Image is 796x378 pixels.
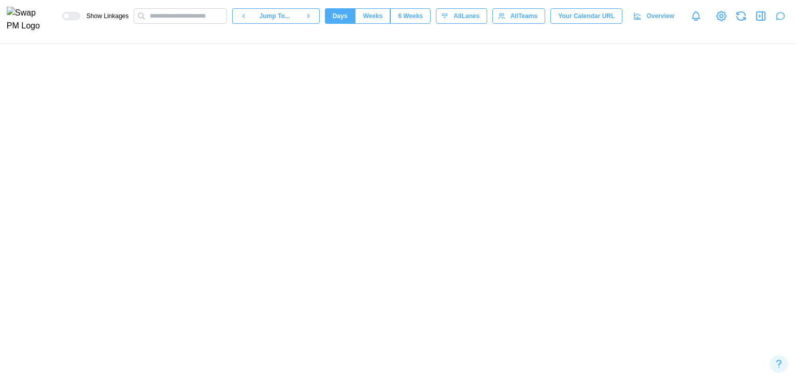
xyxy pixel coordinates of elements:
[628,8,682,24] a: Overview
[558,9,615,23] span: Your Calendar URL
[390,8,431,24] button: 6 Weeks
[453,9,479,23] span: All Lanes
[734,9,748,23] button: Refresh Grid
[436,8,487,24] button: AllLanes
[754,9,768,23] button: Close Drawer
[550,8,622,24] button: Your Calendar URL
[7,7,49,33] img: Swap PM Logo
[773,9,788,23] button: Open project assistant
[355,8,390,24] button: Weeks
[647,9,674,23] span: Overview
[510,9,537,23] span: All Teams
[254,8,297,24] button: Jump To...
[363,9,382,23] span: Weeks
[260,9,290,23] span: Jump To...
[80,12,129,20] span: Show Linkages
[714,9,729,23] a: View Project
[398,9,423,23] span: 6 Weeks
[687,7,705,25] a: Notifications
[325,8,356,24] button: Days
[333,9,348,23] span: Days
[492,8,545,24] button: AllTeams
